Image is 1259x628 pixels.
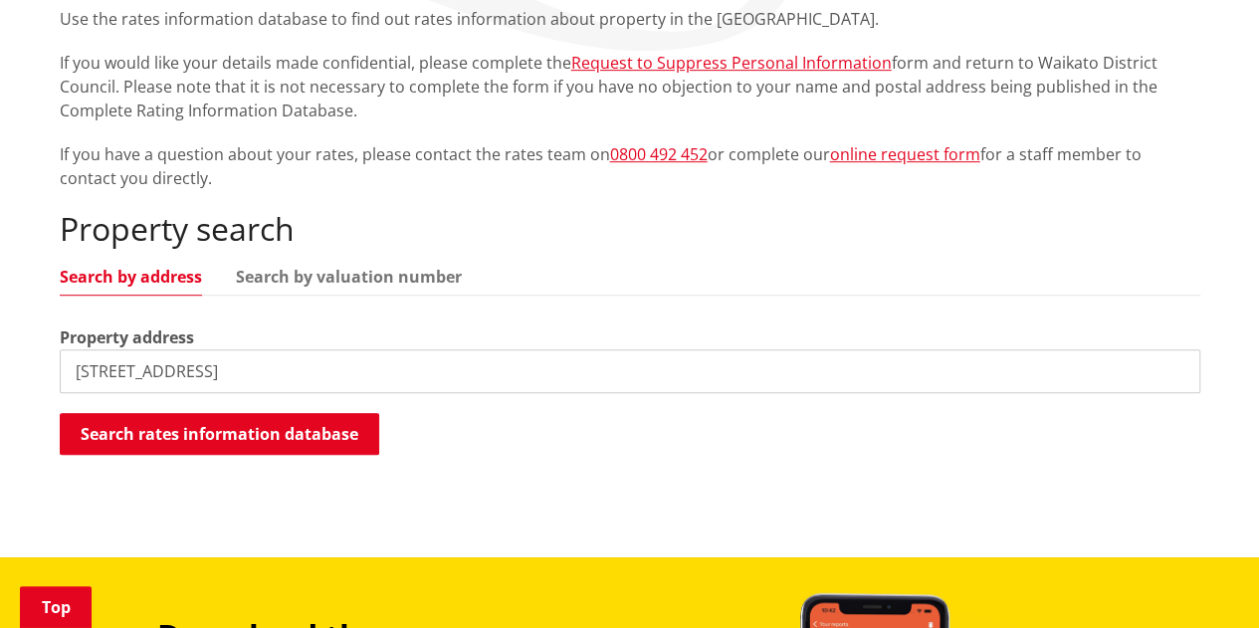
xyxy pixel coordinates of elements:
a: 0800 492 452 [610,143,708,165]
p: If you would like your details made confidential, please complete the form and return to Waikato ... [60,51,1200,122]
a: Search by valuation number [236,269,462,285]
a: Top [20,586,92,628]
a: online request form [830,143,980,165]
input: e.g. Duke Street NGARUAWAHIA [60,349,1200,393]
button: Search rates information database [60,413,379,455]
iframe: Messenger Launcher [1167,544,1239,616]
label: Property address [60,325,194,349]
a: Request to Suppress Personal Information [571,52,892,74]
p: Use the rates information database to find out rates information about property in the [GEOGRAPHI... [60,7,1200,31]
p: If you have a question about your rates, please contact the rates team on or complete our for a s... [60,142,1200,190]
a: Search by address [60,269,202,285]
h2: Property search [60,210,1200,248]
